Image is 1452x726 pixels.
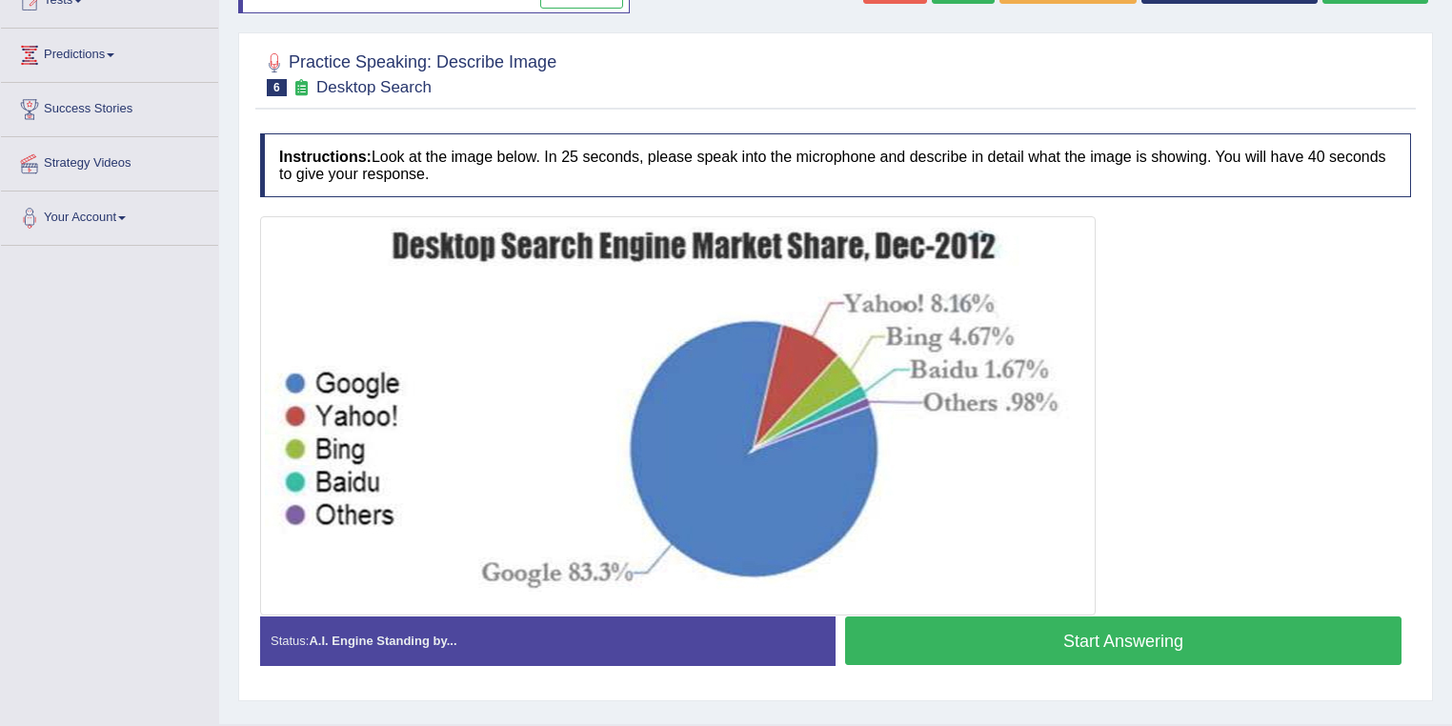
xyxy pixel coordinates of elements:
h4: Look at the image below. In 25 seconds, please speak into the microphone and describe in detail w... [260,133,1411,197]
strong: A.I. Engine Standing by... [309,634,456,648]
button: Start Answering [845,616,1402,665]
b: Instructions: [279,149,372,165]
h2: Practice Speaking: Describe Image [260,49,556,96]
small: Exam occurring question [292,79,312,97]
a: Success Stories [1,83,218,131]
small: Desktop Search [316,78,432,96]
div: Status: [260,616,836,665]
a: Strategy Videos [1,137,218,185]
a: Your Account [1,192,218,239]
span: 6 [267,79,287,96]
a: Predictions [1,29,218,76]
